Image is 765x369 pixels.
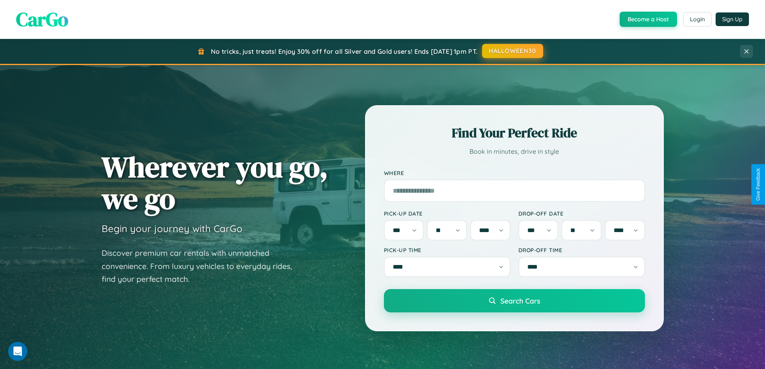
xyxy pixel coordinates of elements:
[518,210,645,217] label: Drop-off Date
[755,168,761,201] div: Give Feedback
[384,289,645,312] button: Search Cars
[8,342,27,361] iframe: Intercom live chat
[620,12,677,27] button: Become a Host
[384,169,645,176] label: Where
[102,151,328,214] h1: Wherever you go, we go
[482,44,543,58] button: HALLOWEEN30
[384,124,645,142] h2: Find Your Perfect Ride
[16,6,68,33] span: CarGo
[716,12,749,26] button: Sign Up
[102,247,302,286] p: Discover premium car rentals with unmatched convenience. From luxury vehicles to everyday rides, ...
[211,47,477,55] span: No tricks, just treats! Enjoy 30% off for all Silver and Gold users! Ends [DATE] 1pm PT.
[500,296,540,305] span: Search Cars
[384,247,510,253] label: Pick-up Time
[518,247,645,253] label: Drop-off Time
[384,146,645,157] p: Book in minutes, drive in style
[102,222,243,234] h3: Begin your journey with CarGo
[384,210,510,217] label: Pick-up Date
[683,12,712,27] button: Login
